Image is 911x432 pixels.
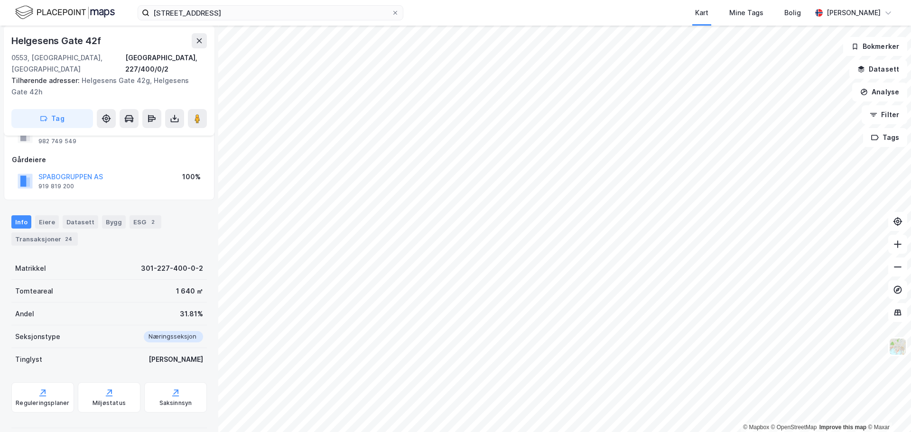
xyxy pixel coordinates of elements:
[15,331,60,342] div: Seksjonstype
[125,52,207,75] div: [GEOGRAPHIC_DATA], 227/400/0/2
[889,338,907,356] img: Z
[15,354,42,365] div: Tinglyst
[16,399,69,407] div: Reguleringsplaner
[35,215,59,229] div: Eiere
[771,424,817,431] a: OpenStreetMap
[11,33,102,48] div: Helgesens Gate 42f
[148,217,158,227] div: 2
[852,83,907,101] button: Analyse
[863,128,907,147] button: Tags
[849,60,907,79] button: Datasett
[11,109,93,128] button: Tag
[12,154,206,165] div: Gårdeiere
[93,399,126,407] div: Miljøstatus
[743,424,769,431] a: Mapbox
[176,285,203,297] div: 1 640 ㎡
[11,75,199,98] div: Helgesens Gate 42g, Helgesens Gate 42h
[102,215,126,229] div: Bygg
[149,354,203,365] div: [PERSON_NAME]
[141,263,203,274] div: 301-227-400-0-2
[159,399,192,407] div: Saksinnsyn
[11,52,125,75] div: 0553, [GEOGRAPHIC_DATA], [GEOGRAPHIC_DATA]
[38,138,76,145] div: 982 749 549
[180,308,203,320] div: 31.81%
[11,215,31,229] div: Info
[130,215,161,229] div: ESG
[11,232,78,246] div: Transaksjoner
[149,6,391,20] input: Søk på adresse, matrikkel, gårdeiere, leietakere eller personer
[15,308,34,320] div: Andel
[11,76,82,84] span: Tilhørende adresser:
[784,7,801,18] div: Bolig
[38,183,74,190] div: 919 819 200
[729,7,763,18] div: Mine Tags
[63,234,74,244] div: 24
[864,386,911,432] div: Kontrollprogram for chat
[182,171,201,183] div: 100%
[843,37,907,56] button: Bokmerker
[695,7,708,18] div: Kart
[15,263,46,274] div: Matrikkel
[862,105,907,124] button: Filter
[63,215,98,229] div: Datasett
[819,424,866,431] a: Improve this map
[15,285,53,297] div: Tomteareal
[864,386,911,432] iframe: Chat Widget
[15,4,115,21] img: logo.f888ab2527a4732fd821a326f86c7f29.svg
[827,7,881,18] div: [PERSON_NAME]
